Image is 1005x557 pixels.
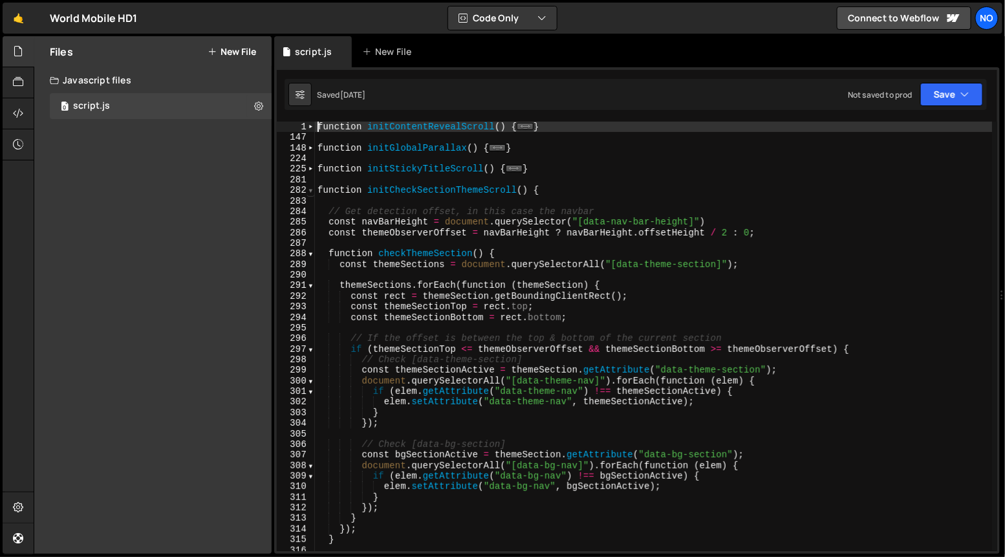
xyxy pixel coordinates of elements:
div: 290 [277,270,315,280]
div: 316 [277,545,315,556]
div: 225 [277,164,315,174]
div: 313 [277,513,315,523]
div: 16944/46407.js [50,93,272,119]
div: 305 [277,429,315,439]
div: 307 [277,450,315,460]
div: 283 [277,196,315,206]
div: 1 [277,122,315,132]
div: 311 [277,492,315,503]
span: 0 [61,102,69,113]
div: 286 [277,228,315,238]
h2: Files [50,45,73,59]
div: 296 [277,333,315,344]
div: 300 [277,376,315,386]
div: 294 [277,312,315,323]
div: 297 [277,344,315,355]
span: ... [506,165,523,172]
div: 314 [277,524,315,534]
div: 287 [277,238,315,248]
div: 312 [277,503,315,513]
a: No [975,6,999,30]
div: 285 [277,217,315,227]
div: 299 [277,365,315,375]
div: 303 [277,408,315,418]
a: 🤙 [3,3,34,34]
div: 148 [277,143,315,153]
div: 301 [277,386,315,397]
span: ... [517,123,534,130]
div: 288 [277,248,315,259]
button: Save [920,83,983,106]
div: 302 [277,397,315,407]
div: 281 [277,175,315,185]
div: 315 [277,534,315,545]
div: 309 [277,471,315,481]
a: Connect to Webflow [837,6,971,30]
div: script.js [73,100,110,112]
div: Not saved to prod [848,89,913,100]
div: Javascript files [34,67,272,93]
div: 284 [277,206,315,217]
div: 298 [277,355,315,365]
div: 306 [277,439,315,450]
div: 291 [277,280,315,290]
button: New File [208,47,256,57]
div: 292 [277,291,315,301]
div: script.js [295,45,332,58]
div: 293 [277,301,315,312]
div: 224 [277,153,315,164]
div: [DATE] [340,89,366,100]
div: New File [362,45,416,58]
div: 147 [277,132,315,142]
div: 295 [277,323,315,333]
div: 282 [277,185,315,195]
div: 304 [277,418,315,428]
div: 308 [277,461,315,471]
button: Code Only [448,6,557,30]
span: ... [489,144,506,151]
div: 289 [277,259,315,270]
div: 310 [277,481,315,492]
div: Saved [317,89,366,100]
div: World Mobile HD1 [50,10,138,26]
